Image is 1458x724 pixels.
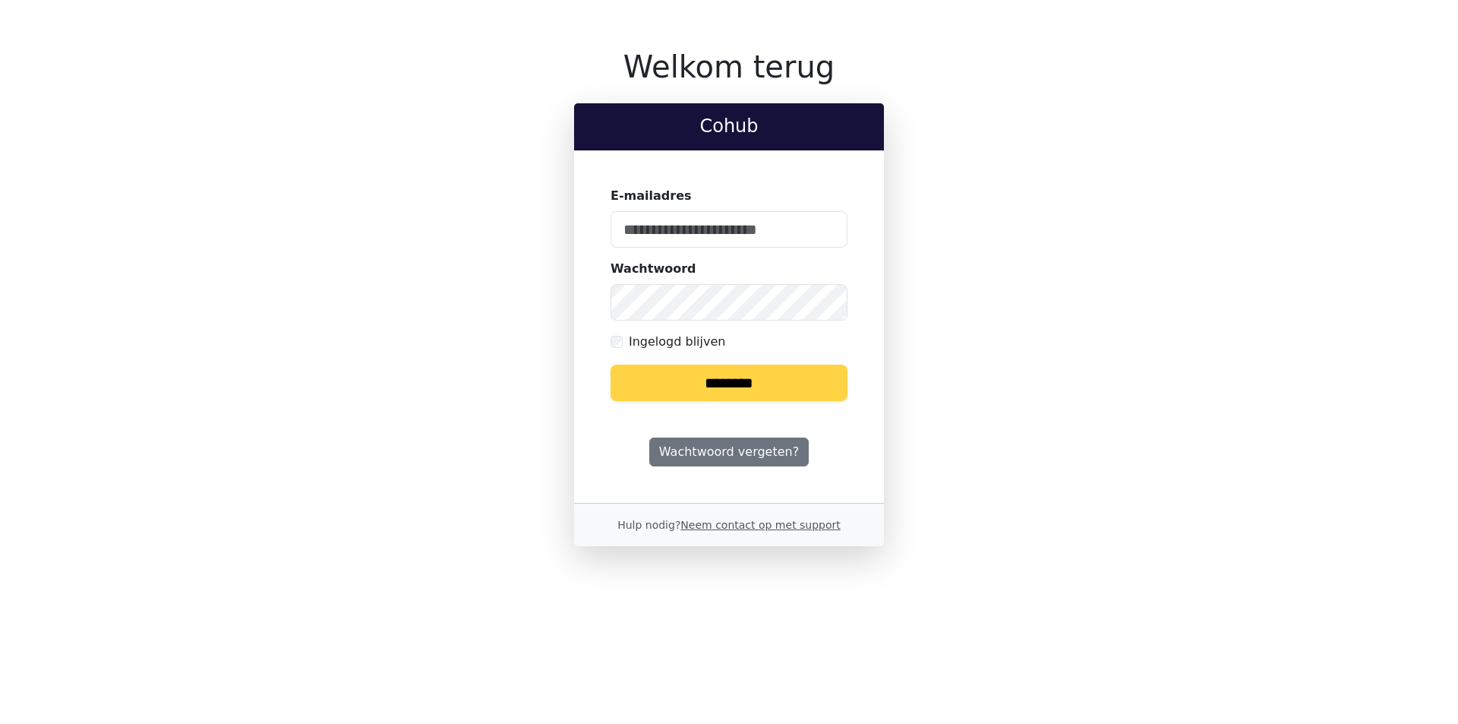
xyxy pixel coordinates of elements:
[680,519,840,531] a: Neem contact op met support
[617,519,841,531] small: Hulp nodig?
[611,187,692,205] label: E-mailadres
[629,333,725,351] label: Ingelogd blijven
[586,115,872,138] h2: Cohub
[574,49,884,85] h1: Welkom terug
[611,260,696,278] label: Wachtwoord
[649,438,809,466] a: Wachtwoord vergeten?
